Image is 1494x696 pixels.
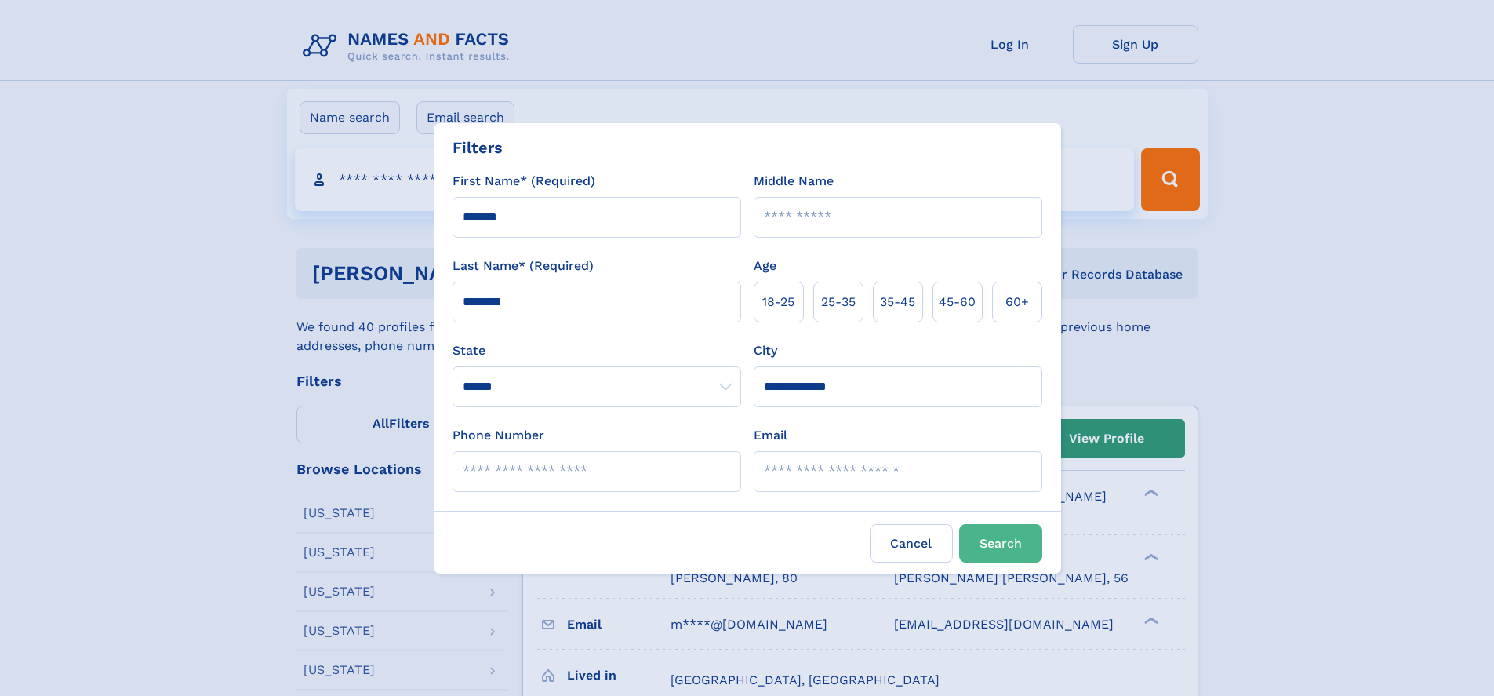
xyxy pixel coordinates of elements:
label: Phone Number [453,426,544,445]
label: State [453,341,741,360]
label: Age [754,257,776,275]
div: Filters [453,136,503,159]
span: 25‑35 [821,293,856,312]
span: 35‑45 [880,293,915,312]
label: Cancel [870,524,953,563]
span: 18‑25 [762,293,794,312]
button: Search [959,524,1042,563]
label: First Name* (Required) [453,172,595,191]
span: 60+ [1005,293,1029,312]
label: Last Name* (Required) [453,257,594,275]
span: 45‑60 [939,293,976,312]
label: Email [754,426,787,445]
label: City [754,341,777,360]
label: Middle Name [754,172,834,191]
